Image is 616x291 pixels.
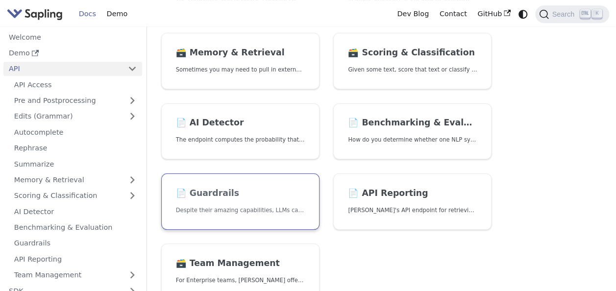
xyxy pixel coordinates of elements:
[9,204,142,218] a: AI Detector
[176,48,305,58] h2: Memory & Retrieval
[348,65,477,74] p: Given some text, score that text or classify it into one of a set of pre-specified categories.
[176,258,305,269] h2: Team Management
[472,6,516,22] a: GitHub
[7,7,66,21] a: Sapling.ai
[333,173,492,230] a: 📄️ API Reporting[PERSON_NAME]'s API endpoint for retrieving API usage analytics.
[9,236,142,250] a: Guardrails
[348,118,477,128] h2: Benchmarking & Evaluation
[535,5,609,23] button: Search (Ctrl+K)
[348,48,477,58] h2: Scoring & Classification
[161,173,320,230] a: 📄️ GuardrailsDespite their amazing capabilities, LLMs can often behave in undesired
[549,10,580,18] span: Search
[9,189,142,203] a: Scoring & Classification
[348,135,477,145] p: How do you determine whether one NLP system that suggests edits
[9,125,142,139] a: Autocomplete
[176,188,305,199] h2: Guardrails
[9,141,142,155] a: Rephrase
[176,118,305,128] h2: AI Detector
[9,173,142,187] a: Memory & Retrieval
[333,33,492,89] a: 🗃️ Scoring & ClassificationGiven some text, score that text or classify it into one of a set of p...
[9,157,142,171] a: Summarize
[516,7,530,21] button: Switch between dark and light mode (currently system mode)
[176,65,305,74] p: Sometimes you may need to pull in external information that doesn't fit in the context size of an...
[161,103,320,160] a: 📄️ AI DetectorThe endpoint computes the probability that a piece of text is AI-generated,
[101,6,133,22] a: Demo
[3,46,142,60] a: Demo
[161,33,320,89] a: 🗃️ Memory & RetrievalSometimes you may need to pull in external information that doesn't fit in t...
[74,6,101,22] a: Docs
[348,206,477,215] p: Sapling's API endpoint for retrieving API usage analytics.
[9,109,142,123] a: Edits (Grammar)
[3,30,142,44] a: Welcome
[9,220,142,235] a: Benchmarking & Evaluation
[3,62,123,76] a: API
[392,6,434,22] a: Dev Blog
[333,103,492,160] a: 📄️ Benchmarking & EvaluationHow do you determine whether one NLP system that suggests edits
[123,62,142,76] button: Collapse sidebar category 'API'
[176,135,305,145] p: The endpoint computes the probability that a piece of text is AI-generated,
[176,276,305,285] p: For Enterprise teams, Sapling offers programmatic team provisioning and management.
[9,252,142,266] a: API Reporting
[9,77,142,92] a: API Access
[434,6,472,22] a: Contact
[9,94,142,108] a: Pre and Postprocessing
[7,7,63,21] img: Sapling.ai
[9,268,142,282] a: Team Management
[176,206,305,215] p: Despite their amazing capabilities, LLMs can often behave in undesired
[348,188,477,199] h2: API Reporting
[592,9,602,18] kbd: K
